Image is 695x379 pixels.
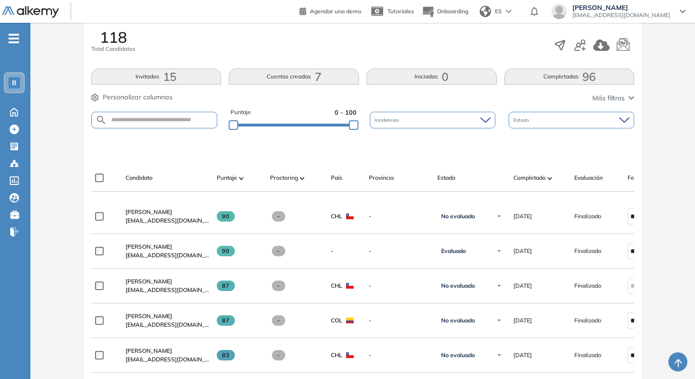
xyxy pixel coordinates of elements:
span: - [272,211,286,222]
img: world [480,6,491,17]
span: Finalizado [574,247,601,255]
span: 90 [217,211,235,222]
span: Proctoring [270,174,298,182]
a: [PERSON_NAME] [125,208,209,216]
a: [PERSON_NAME] [125,347,209,355]
span: - [272,315,286,326]
a: [PERSON_NAME] [125,312,209,321]
span: Más filtros [592,93,625,103]
img: Ícono de flecha [496,352,502,358]
span: Agendar una demo [310,8,361,15]
span: Personalizar columnas [103,92,173,102]
span: Incidencias [375,117,401,124]
img: arrow [506,10,512,13]
span: - [369,316,430,325]
span: No evaluado [441,351,475,359]
span: [PERSON_NAME] [125,208,172,215]
i: - [9,38,19,39]
span: Estado [513,117,531,124]
span: - [369,351,430,360]
span: Puntaje [231,108,251,117]
img: [missing "en.ARROW_ALT" translation] [239,177,244,180]
span: [EMAIL_ADDRESS][DOMAIN_NAME] [125,216,209,225]
span: [EMAIL_ADDRESS][DOMAIN_NAME] [125,355,209,364]
span: - [369,247,430,255]
span: - [369,212,430,221]
span: COL [331,316,342,325]
img: Ícono de flecha [496,283,502,289]
span: B [12,79,17,87]
span: [EMAIL_ADDRESS][DOMAIN_NAME] [125,286,209,294]
button: Más filtros [592,93,634,103]
img: CHL [346,352,354,358]
span: 87 [217,281,235,291]
span: [DATE] [513,247,532,255]
span: Completado [513,174,546,182]
span: [DATE] [513,316,532,325]
img: Ícono de flecha [496,214,502,219]
span: CHL [331,282,342,290]
span: [PERSON_NAME] [125,243,172,250]
span: [PERSON_NAME] [125,347,172,354]
span: Finalizado [574,212,601,221]
span: Provincia [369,174,394,182]
button: Iniciadas0 [367,68,497,85]
span: No evaluado [441,317,475,324]
button: Cuentas creadas7 [229,68,359,85]
img: [missing "en.ARROW_ALT" translation] [548,177,552,180]
a: [PERSON_NAME] [125,243,209,251]
span: - [272,281,286,291]
span: [DATE] [513,351,532,360]
img: [missing "en.ARROW_ALT" translation] [300,177,305,180]
span: No evaluado [441,213,475,220]
span: [EMAIL_ADDRESS][DOMAIN_NAME] [572,11,670,19]
span: Fecha límite [627,174,660,182]
span: Total Candidatos [91,45,135,53]
button: Personalizar columnas [91,92,173,102]
button: Completadas96 [504,68,635,85]
span: [EMAIL_ADDRESS][DOMAIN_NAME] [125,321,209,329]
span: Tutoriales [387,8,414,15]
span: 87 [217,315,235,326]
button: Invitados15 [91,68,222,85]
a: Agendar una demo [299,5,361,16]
span: Candidato [125,174,153,182]
span: Puntaje [217,174,237,182]
img: COL [346,318,354,323]
span: [EMAIL_ADDRESS][DOMAIN_NAME] [125,251,209,260]
span: Onboarding [437,8,468,15]
span: [PERSON_NAME] [572,4,670,11]
span: [PERSON_NAME] [125,312,172,320]
span: [DATE] [513,212,532,221]
img: CHL [346,214,354,219]
span: País [331,174,342,182]
span: No evaluado [441,282,475,290]
span: [PERSON_NAME] [125,278,172,285]
span: Evaluado [441,247,466,255]
span: [DATE] [513,282,532,290]
a: [PERSON_NAME] [125,277,209,286]
button: Onboarding [422,1,468,22]
span: - [369,282,430,290]
iframe: Chat Widget [524,269,695,379]
span: 90 [217,246,235,256]
span: Estado [437,174,455,182]
div: Widget de chat [524,269,695,379]
span: Evaluación [574,174,603,182]
div: Incidencias [370,112,495,128]
span: CHL [331,212,342,221]
span: 0 - 100 [335,108,357,117]
img: Ícono de flecha [496,248,502,254]
span: - [272,246,286,256]
span: 83 [217,350,235,360]
img: SEARCH_ALT [96,114,107,126]
img: Ícono de flecha [496,318,502,323]
div: Estado [509,112,634,128]
span: - [272,350,286,360]
img: Logo [2,6,59,18]
img: CHL [346,283,354,289]
span: ES [495,7,502,16]
span: - [331,247,333,255]
span: 118 [100,29,127,45]
span: CHL [331,351,342,360]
